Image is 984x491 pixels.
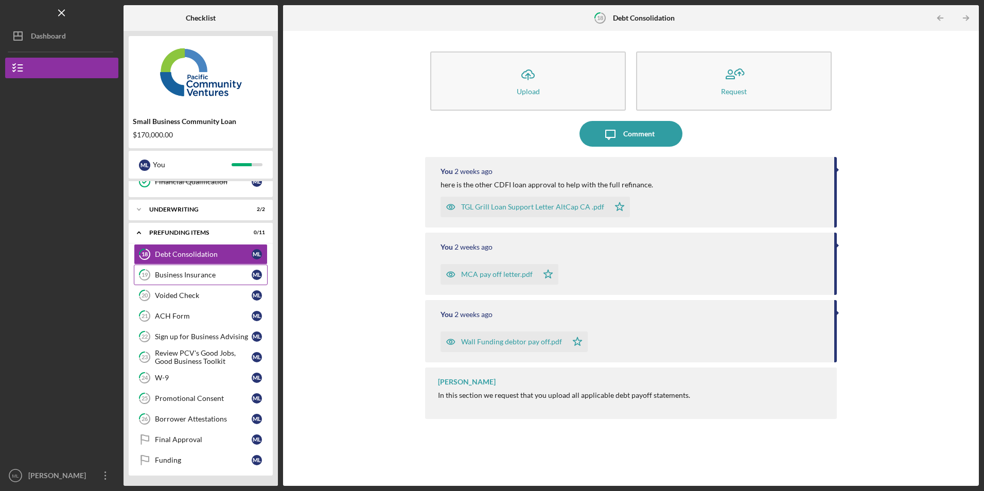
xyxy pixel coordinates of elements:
[134,409,268,429] a: 26Borrower AttestationsML
[252,373,262,383] div: M L
[142,313,148,320] tspan: 21
[134,171,268,192] a: Financial QualificationML
[134,450,268,470] a: FundingML
[155,250,252,258] div: Debt Consolidation
[252,455,262,465] div: M L
[142,272,148,278] tspan: 19
[252,249,262,259] div: M L
[134,388,268,409] a: 25Promotional ConsentML
[252,434,262,445] div: M L
[430,51,626,111] button: Upload
[454,243,493,251] time: 2025-09-17 23:15
[155,435,252,444] div: Final Approval
[129,41,273,103] img: Product logo
[142,416,148,423] tspan: 26
[139,160,150,171] div: M L
[134,244,268,265] a: 18Debt ConsolidationML
[441,181,653,189] div: here is the other CDFI loan approval to help with the full refinance.
[252,352,262,362] div: M L
[461,203,604,211] div: TGL Grill Loan Support Letter AltCap CA .pdf
[155,291,252,300] div: Voided Check
[155,271,252,279] div: Business Insurance
[441,331,588,352] button: Wall Funding debtor pay off.pdf
[153,156,232,173] div: You
[134,429,268,450] a: Final ApprovalML
[134,306,268,326] a: 21ACH FormML
[441,310,453,319] div: You
[5,465,118,486] button: ML[PERSON_NAME]
[613,14,675,22] b: Debt Consolidation
[438,391,690,399] div: In this section we request that you upload all applicable debt payoff statements.
[623,121,655,147] div: Comment
[142,251,148,258] tspan: 18
[155,332,252,341] div: Sign up for Business Advising
[454,167,493,176] time: 2025-09-17 23:16
[517,87,540,95] div: Upload
[155,312,252,320] div: ACH Form
[579,121,682,147] button: Comment
[441,197,630,217] button: TGL Grill Loan Support Letter AltCap CA .pdf
[155,178,252,186] div: Financial Qualification
[134,347,268,367] a: 23Review PCV's Good Jobs, Good Business ToolkitML
[133,117,269,126] div: Small Business Community Loan
[252,270,262,280] div: M L
[252,177,262,187] div: M L
[134,367,268,388] a: 24W-9ML
[441,243,453,251] div: You
[26,465,93,488] div: [PERSON_NAME]
[142,334,148,340] tspan: 22
[186,14,216,22] b: Checklist
[142,375,148,381] tspan: 24
[142,292,148,299] tspan: 20
[155,456,252,464] div: Funding
[636,51,832,111] button: Request
[252,311,262,321] div: M L
[252,414,262,424] div: M L
[134,326,268,347] a: 22Sign up for Business AdvisingML
[247,206,265,213] div: 2 / 2
[155,349,252,365] div: Review PCV's Good Jobs, Good Business Toolkit
[5,26,118,46] button: Dashboard
[441,264,558,285] button: MCA pay off letter.pdf
[247,230,265,236] div: 0 / 11
[461,338,562,346] div: Wall Funding debtor pay off.pdf
[252,290,262,301] div: M L
[149,206,239,213] div: Underwriting
[454,310,493,319] time: 2025-09-17 21:37
[149,230,239,236] div: Prefunding Items
[461,270,533,278] div: MCA pay off letter.pdf
[31,26,66,49] div: Dashboard
[252,393,262,404] div: M L
[142,395,148,402] tspan: 25
[252,331,262,342] div: M L
[155,374,252,382] div: W-9
[441,167,453,176] div: You
[134,265,268,285] a: 19Business InsuranceML
[155,415,252,423] div: Borrower Attestations
[597,14,603,21] tspan: 18
[155,394,252,402] div: Promotional Consent
[142,354,148,361] tspan: 23
[134,285,268,306] a: 20Voided CheckML
[438,378,496,386] div: [PERSON_NAME]
[12,473,19,479] text: ML
[721,87,747,95] div: Request
[133,131,269,139] div: $170,000.00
